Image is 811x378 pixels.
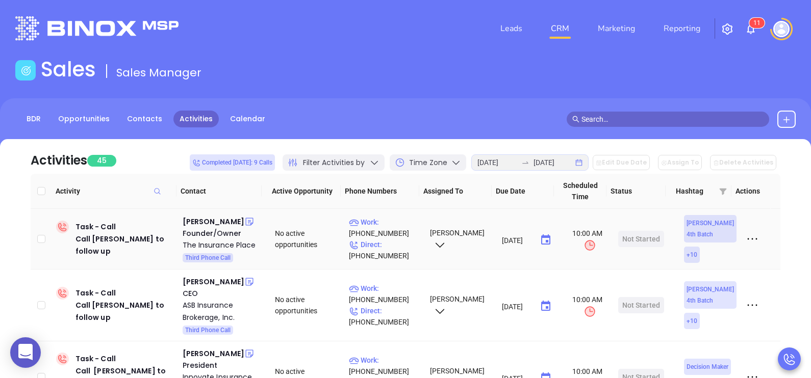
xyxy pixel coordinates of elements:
div: Call [PERSON_NAME] to follow up [75,233,174,257]
a: Marketing [594,18,639,39]
img: user [773,21,790,37]
span: to [521,158,529,167]
th: Actions [731,174,771,209]
th: Due Date [492,174,554,209]
p: [PHONE_NUMBER] [349,305,421,328]
th: Assigned To [419,174,492,209]
img: iconNotification [745,23,757,35]
button: Edit Due Date [593,155,650,170]
sup: 11 [749,18,765,28]
img: iconSetting [721,23,733,35]
button: Choose date, selected date is Aug 18, 2025 [536,230,556,250]
th: Scheduled Time [554,174,606,209]
a: The Insurance Place [183,239,261,251]
span: 1 [753,19,757,26]
span: + 10 [687,249,697,260]
th: Phone Numbers [341,174,419,209]
span: 10:00 AM [565,294,610,318]
input: MM/DD/YYYY [502,301,531,311]
span: Completed [DATE]: 9 Calls [192,157,272,168]
span: swap-right [521,158,529,167]
div: [PERSON_NAME] [183,215,244,228]
span: Hashtag [676,185,715,197]
span: 45 [87,155,116,167]
a: CRM [547,18,573,39]
a: Opportunities [52,111,116,127]
span: Work : [349,218,379,226]
span: [PERSON_NAME] [428,229,485,248]
div: Not Started [622,231,660,247]
th: Active Opportunity [262,174,340,209]
p: [PHONE_NUMBER] [349,239,421,261]
span: [PERSON_NAME] 4th Batch [687,284,734,306]
input: MM/DD/YYYY [502,235,531,245]
p: [PHONE_NUMBER] [349,283,421,305]
a: Calendar [224,111,271,127]
span: Third Phone Call [185,325,231,336]
span: Activity [56,185,172,197]
button: Choose date, selected date is Aug 18, 2025 [536,296,556,316]
th: Status [606,174,666,209]
div: President [183,360,261,371]
span: Work : [349,284,379,292]
span: 1 [757,19,761,26]
div: Founder/Owner [183,228,261,239]
span: [PERSON_NAME] 4th Batch [687,218,734,240]
div: Activities [31,151,87,170]
span: Decision Maker [687,361,728,372]
input: End date [534,157,573,168]
span: Direct : [349,307,382,315]
a: ASB Insurance Brokerage, Inc. [183,299,261,323]
div: Not Started [622,297,660,313]
p: [PHONE_NUMBER] [349,217,421,239]
button: Assign To [658,155,702,170]
a: Contacts [121,111,168,127]
input: Search… [581,114,764,125]
div: [PERSON_NAME] [183,347,244,360]
span: Direct : [349,240,382,249]
span: Filter Activities by [303,157,365,168]
div: No active opportunities [275,294,341,316]
th: Contact [176,174,262,209]
span: Work : [349,356,379,364]
a: Leads [496,18,526,39]
span: Third Phone Call [185,252,231,263]
a: BDR [20,111,47,127]
span: [PERSON_NAME] [428,295,485,314]
div: Task - Call [75,221,174,257]
h1: Sales [41,57,96,82]
input: Start date [477,157,517,168]
p: [PHONE_NUMBER] [349,355,421,377]
span: Time Zone [409,157,447,168]
a: Reporting [660,18,704,39]
span: + 10 [687,315,697,327]
span: 10:00 AM [565,228,610,252]
div: Call [PERSON_NAME] to follow up [75,299,174,323]
div: Task - Call [75,287,174,323]
span: search [572,116,579,123]
span: Sales Manager [116,65,201,80]
div: CEO [183,288,261,299]
button: Delete Activities [710,155,776,170]
div: No active opportunities [275,228,341,250]
img: logo [15,16,179,40]
div: [PERSON_NAME] [183,276,244,288]
a: Activities [173,111,219,127]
